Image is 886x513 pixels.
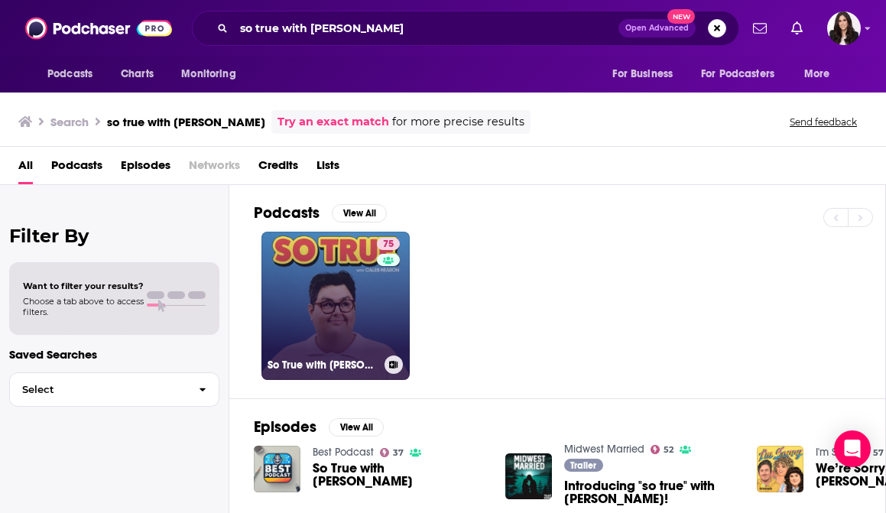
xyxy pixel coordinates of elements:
a: EpisodesView All [254,417,384,437]
a: Show notifications dropdown [785,15,809,41]
button: open menu [37,60,112,89]
a: I'm Sorry [816,446,854,459]
span: For Business [612,63,673,85]
img: So True with Caleb Hearon [254,446,300,492]
span: Networks [189,153,240,184]
a: Lists [316,153,339,184]
button: open menu [170,60,255,89]
div: Open Intercom Messenger [834,430,871,467]
span: 37 [393,450,404,456]
span: More [804,63,830,85]
span: Select [10,385,187,394]
button: open menu [602,60,692,89]
a: 75So True with [PERSON_NAME] [261,232,410,380]
button: open menu [691,60,797,89]
a: Midwest Married [564,443,644,456]
span: Trailer [570,461,596,470]
a: PodcastsView All [254,203,387,222]
button: View All [329,418,384,437]
a: Episodes [121,153,170,184]
span: 52 [664,446,673,453]
h2: Filter By [9,225,219,247]
span: 75 [383,237,394,252]
p: Saved Searches [9,347,219,362]
button: Open AdvancedNew [618,19,696,37]
h2: Episodes [254,417,316,437]
span: 57 [873,450,884,456]
a: All [18,153,33,184]
img: User Profile [827,11,861,45]
h3: So True with [PERSON_NAME] [268,359,378,372]
a: 75 [377,238,400,250]
img: We’re Sorry, Pamela Anderson! (with Caleb Hearon) [757,446,803,492]
h3: so true with [PERSON_NAME] [107,115,265,129]
span: For Podcasters [701,63,774,85]
span: Choose a tab above to access filters. [23,296,144,317]
button: Send feedback [785,115,862,128]
button: View All [332,204,387,222]
a: Show notifications dropdown [747,15,773,41]
div: Search podcasts, credits, & more... [192,11,739,46]
span: Logged in as RebeccaShapiro [827,11,861,45]
button: Show profile menu [827,11,861,45]
a: So True with Caleb Hearon [313,462,487,488]
input: Search podcasts, credits, & more... [234,16,618,41]
a: Charts [111,60,163,89]
span: So True with [PERSON_NAME] [313,462,487,488]
span: Want to filter your results? [23,281,144,291]
a: 57 [860,448,884,457]
img: Introducing "so true" with Caleb Hearon! [505,453,552,500]
span: for more precise results [392,113,524,131]
a: Introducing "so true" with Caleb Hearon! [564,479,738,505]
span: Monitoring [181,63,235,85]
a: 37 [380,448,404,457]
span: Introducing "so true" with [PERSON_NAME]! [564,479,738,505]
span: Podcasts [47,63,92,85]
button: Select [9,372,219,407]
a: Credits [258,153,298,184]
h3: Search [50,115,89,129]
a: Best Podcast [313,446,374,459]
span: Open Advanced [625,24,689,32]
a: Try an exact match [277,113,389,131]
img: Podchaser - Follow, Share and Rate Podcasts [25,14,172,43]
a: 52 [651,445,674,454]
a: Podcasts [51,153,102,184]
span: New [667,9,695,24]
button: open menu [794,60,849,89]
h2: Podcasts [254,203,320,222]
span: Charts [121,63,154,85]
